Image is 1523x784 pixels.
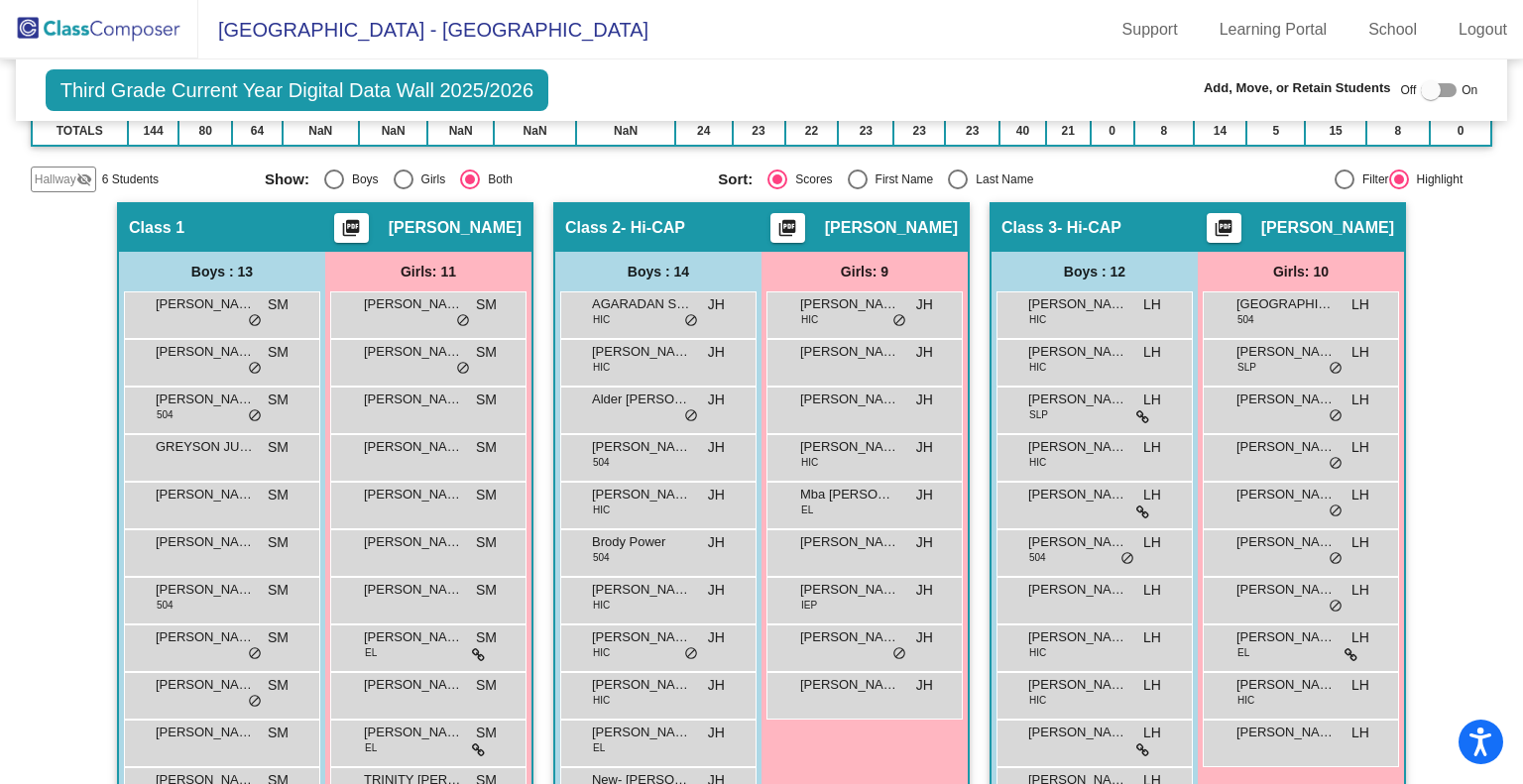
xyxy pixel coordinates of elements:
span: JH [708,437,725,458]
span: SM [268,437,289,458]
span: On [1462,81,1477,99]
span: [PERSON_NAME] [156,675,255,695]
span: HIC [1029,360,1046,375]
span: [GEOGRAPHIC_DATA] [1236,294,1336,314]
mat-icon: visibility_off [76,171,92,187]
span: [PERSON_NAME] [1028,294,1127,314]
td: 23 [838,116,893,146]
span: LH [1143,532,1161,553]
span: SM [476,627,497,648]
span: do_not_disturb_alt [892,313,906,329]
span: [PERSON_NAME] [156,294,255,314]
span: do_not_disturb_alt [248,313,262,329]
span: Alder [PERSON_NAME] [592,390,691,409]
span: [PERSON_NAME] [1028,675,1127,695]
span: [PERSON_NAME] [800,532,899,552]
button: Print Students Details [1207,213,1241,243]
span: [PERSON_NAME] [1028,390,1127,409]
span: SM [476,675,497,696]
td: 15 [1305,116,1365,146]
span: JH [708,390,725,410]
span: LH [1351,723,1369,743]
span: [PERSON_NAME] [800,580,899,600]
span: HIC [801,312,818,327]
span: AGARADAN SATHYAPRAKASH [592,294,691,314]
span: LH [1351,437,1369,458]
span: 6 Students [102,170,159,188]
td: 23 [893,116,945,146]
td: 23 [945,116,999,146]
span: SLP [1237,360,1256,375]
span: HIC [1029,455,1046,470]
span: SM [476,294,497,315]
span: HIC [593,598,610,613]
span: EL [365,740,377,755]
span: LH [1351,532,1369,553]
span: SM [476,437,497,458]
span: [PERSON_NAME] [800,342,899,362]
span: 504 [157,598,174,613]
mat-icon: picture_as_pdf [775,218,799,246]
span: [PERSON_NAME] [825,218,958,238]
div: Boys : 13 [119,252,325,291]
span: SM [476,723,497,743]
span: LH [1143,390,1161,410]
span: do_not_disturb_alt [1120,551,1134,567]
span: [PERSON_NAME] [1261,218,1394,238]
div: Girls: 11 [325,252,531,291]
span: [PERSON_NAME] [1028,485,1127,504]
span: JH [916,294,933,315]
td: 8 [1134,116,1194,146]
span: HIC [593,503,610,517]
span: JH [708,485,725,505]
span: LH [1351,390,1369,410]
span: HIC [1237,693,1254,708]
span: JH [708,532,725,553]
span: Mba [PERSON_NAME] [800,485,899,504]
span: [PERSON_NAME] [PERSON_NAME] [592,627,691,647]
span: [PERSON_NAME] [364,342,463,362]
div: Boys [344,170,379,188]
span: do_not_disturb_alt [1329,504,1343,519]
span: HIC [593,360,610,375]
td: 0 [1430,116,1491,146]
span: [PERSON_NAME] [364,627,463,647]
span: SM [268,675,289,696]
span: do_not_disturb_alt [684,646,698,662]
span: [PERSON_NAME] [156,485,255,504]
span: do_not_disturb_alt [1329,408,1343,424]
td: 40 [999,116,1046,146]
span: SLP [1029,407,1048,422]
span: [PERSON_NAME] [1236,485,1336,504]
td: NaN [359,116,428,146]
span: LH [1351,627,1369,648]
td: NaN [576,116,675,146]
div: Boys : 12 [992,252,1198,291]
div: Boys : 14 [555,252,761,291]
span: do_not_disturb_alt [248,361,262,377]
span: do_not_disturb_alt [248,694,262,710]
span: do_not_disturb_alt [1329,551,1343,567]
span: [PERSON_NAME] [364,723,463,742]
span: [PERSON_NAME] [364,390,463,409]
span: 504 [593,455,610,470]
span: SM [268,532,289,553]
span: SM [268,294,289,315]
span: [PERSON_NAME] [1236,437,1336,457]
span: [PERSON_NAME] [1028,580,1127,600]
span: 504 [157,407,174,422]
div: Last Name [968,170,1033,188]
span: HIC [1029,312,1046,327]
span: [PERSON_NAME] [156,580,255,600]
mat-icon: picture_as_pdf [339,218,363,246]
span: [PERSON_NAME] [364,675,463,695]
td: 21 [1046,116,1091,146]
span: [PERSON_NAME] [1028,437,1127,457]
span: Add, Move, or Retain Students [1204,78,1391,98]
span: [PERSON_NAME] [592,342,691,362]
span: JH [916,437,933,458]
span: [PERSON_NAME] [PERSON_NAME] [1028,342,1127,362]
span: do_not_disturb_alt [892,646,906,662]
span: Off [1400,81,1416,99]
span: 504 [593,550,610,565]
